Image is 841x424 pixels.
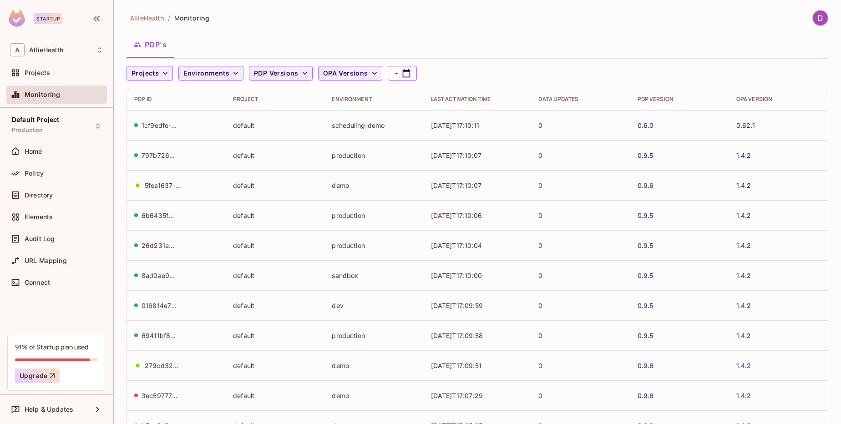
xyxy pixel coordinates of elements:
td: sandbox [324,260,423,290]
span: A [10,43,25,56]
td: 0 [531,260,630,290]
td: demo [324,380,423,410]
td: production [324,140,423,170]
td: 0 [531,170,630,200]
span: Audit Log [25,235,55,242]
a: 1.4.2 [736,331,751,340]
span: Help & Updates [25,406,73,413]
span: Directory [25,192,53,199]
span: the active workspace [130,14,164,22]
td: [DATE]T17:10:04 [424,230,532,260]
td: default [226,260,324,290]
td: default [226,200,324,230]
a: 1.4.2 [736,391,751,400]
div: PDP ID [134,96,218,103]
a: 0.9.5 [638,211,654,220]
td: production [324,200,423,230]
a: 1.4.2 [736,271,751,280]
div: OPA Version [736,96,821,103]
li: / [168,14,170,22]
div: 26d231e6-d156-4d99-89f5-45b88327781c [142,241,178,250]
span: URL Mapping [25,257,67,264]
div: 797b726c-ef21-4903-ae23-e73e272aca4a [142,151,178,160]
a: 0.9.6 [638,391,654,400]
div: Last Activation Time [431,96,524,103]
img: SReyMgAAAABJRU5ErkJggg== [9,10,25,27]
span: Elements [25,213,53,221]
a: 1.4.2 [736,181,751,190]
button: PDP's [127,33,174,56]
a: 0.9.6 [638,361,654,370]
td: default [226,230,324,260]
td: default [226,110,324,140]
div: Project [233,96,317,103]
span: Monitoring [25,91,61,98]
span: Environments [183,68,229,79]
a: 0.9.5 [638,241,654,250]
td: default [226,170,324,200]
div: Startup [34,13,62,24]
div: 69411bf8-edc7-4615-a995-a177701f547b [142,331,178,340]
td: default [226,290,324,320]
div: animation [134,182,141,189]
a: 1.4.2 [736,361,751,370]
span: Monitoring [174,14,209,22]
a: 1.4.2 [736,211,751,220]
a: 1.4.2 [736,151,751,160]
div: 3ec59777-812f-4364-94ed-55b5578514c8 [142,391,178,400]
td: default [226,320,324,350]
a: 1.4.2 [736,241,751,250]
img: Diego Souza [813,10,828,25]
td: production [324,320,423,350]
div: 8ad0ae94-475b-48ae-8c9d-e4c5808d85db [142,271,178,280]
div: Data Updates [538,96,623,103]
a: 1.4.2 [736,301,751,310]
span: Workspace: AllieHealth [29,46,63,54]
button: Environments [178,66,243,81]
td: demo [324,170,423,200]
a: 0.9.5 [638,151,654,160]
td: [DATE]T17:10:07 [424,170,532,200]
div: Environment [332,96,416,103]
a: 0.6.0 [638,121,654,130]
span: Connect [25,279,50,286]
button: Upgrade [15,368,60,383]
button: Projects [127,66,173,81]
td: [DATE]T17:10:07 [424,140,532,170]
div: animation [134,362,141,369]
a: 0.9.5 [638,301,654,310]
span: PDP Versions [254,68,299,79]
a: 0.62.1 [736,121,755,130]
span: Production [12,126,43,134]
span: Default Project [12,116,59,123]
td: scheduling-demo [324,110,423,140]
td: [DATE]T17:10:06 [424,200,532,230]
div: 5fea1637-5047-4257-850e-31d5ec0bec71 [145,181,181,190]
td: 0 [531,140,630,170]
span: Policy [25,170,44,177]
div: 6b6435f9-a952-4525-aa7d-b2ef99912c73 [142,211,178,220]
a: 0.9.6 [638,181,654,190]
div: PDP Version [638,96,722,103]
td: 0 [531,200,630,230]
span: Home [25,148,42,155]
button: OPA Versions [318,66,382,81]
td: 0 [531,350,630,380]
td: [DATE]T17:10:00 [424,260,532,290]
td: [DATE]T17:10:11 [424,110,532,140]
td: 0 [531,320,630,350]
td: default [226,380,324,410]
button: - [388,66,417,81]
td: 0 [531,290,630,320]
div: 016814e7-1570-435a-be6b-c9a1f31f24ea [142,301,178,310]
td: 0 [531,110,630,140]
span: OPA Versions [323,68,368,79]
td: default [226,140,324,170]
a: 0.9.5 [638,271,654,280]
td: default [226,350,324,380]
div: 91% of Startup plan used [15,343,88,351]
td: [DATE]T17:09:58 [424,320,532,350]
td: [DATE]T17:07:29 [424,380,532,410]
td: dev [324,290,423,320]
button: PDP Versions [249,66,313,81]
